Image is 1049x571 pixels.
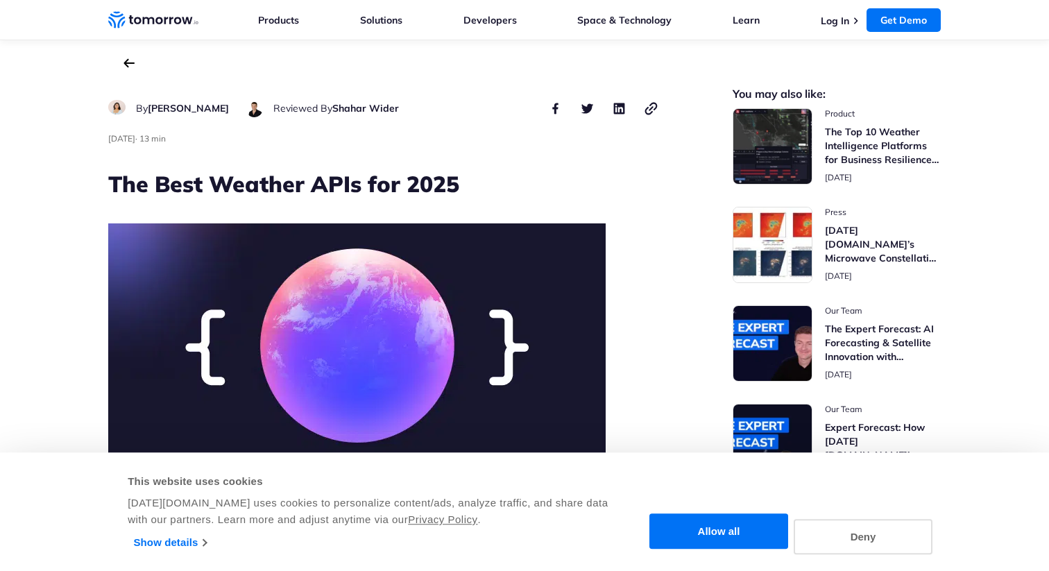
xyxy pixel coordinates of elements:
[258,14,299,26] a: Products
[139,133,166,144] span: Estimated reading time
[408,513,477,525] a: Privacy Policy
[128,495,610,528] div: [DATE][DOMAIN_NAME] uses cookies to personalize content/ads, analyze traffic, and share data with...
[649,514,788,549] button: Allow all
[108,100,126,114] img: Ruth Favela
[821,15,849,27] a: Log In
[463,14,517,26] a: Developers
[733,108,941,185] a: Read The Top 10 Weather Intelligence Platforms for Business Resilience in 2025
[867,8,941,32] a: Get Demo
[108,133,135,144] span: publish date
[579,100,595,117] button: share this post on twitter
[128,473,610,490] div: This website uses cookies
[825,108,941,119] span: post catecory
[360,14,402,26] a: Solutions
[273,102,332,114] span: Reviewed By
[733,89,941,99] h2: You may also like:
[825,172,852,182] span: publish date
[136,102,148,114] span: By
[825,322,941,364] h3: The Expert Forecast: AI Forecasting & Satellite Innovation with [PERSON_NAME]
[134,532,207,553] a: Show details
[825,420,941,462] h3: Expert Forecast: How [DATE][DOMAIN_NAME]’s Microwave Sounders Are Revolutionizing Hurricane Monit...
[825,207,941,218] span: post catecory
[825,223,941,265] h3: [DATE][DOMAIN_NAME]’s Microwave Constellation Ready To Help This Hurricane Season
[825,125,941,167] h3: The Top 10 Weather Intelligence Platforms for Business Resilience in [DATE]
[733,305,941,382] a: Read The Expert Forecast: AI Forecasting & Satellite Innovation with Randy Chase
[246,100,263,117] img: Shahar Wider
[135,133,137,144] span: ·
[577,14,672,26] a: Space & Technology
[825,305,941,316] span: post catecory
[825,404,941,415] span: post catecory
[108,169,659,199] h1: The Best Weather APIs for 2025
[733,207,941,283] a: Read Tomorrow.io’s Microwave Constellation Ready To Help This Hurricane Season
[794,519,932,554] button: Deny
[136,100,229,117] div: author name
[733,14,760,26] a: Learn
[733,404,941,480] a: Read Expert Forecast: How Tomorrow.io’s Microwave Sounders Are Revolutionizing Hurricane Monitoring
[108,10,198,31] a: Home link
[825,271,852,281] span: publish date
[642,100,659,117] button: copy link to clipboard
[825,369,852,380] span: publish date
[123,58,135,68] a: back to the main blog page
[547,100,563,117] button: share this post on facebook
[273,100,399,117] div: author name
[611,100,627,117] button: share this post on linkedin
